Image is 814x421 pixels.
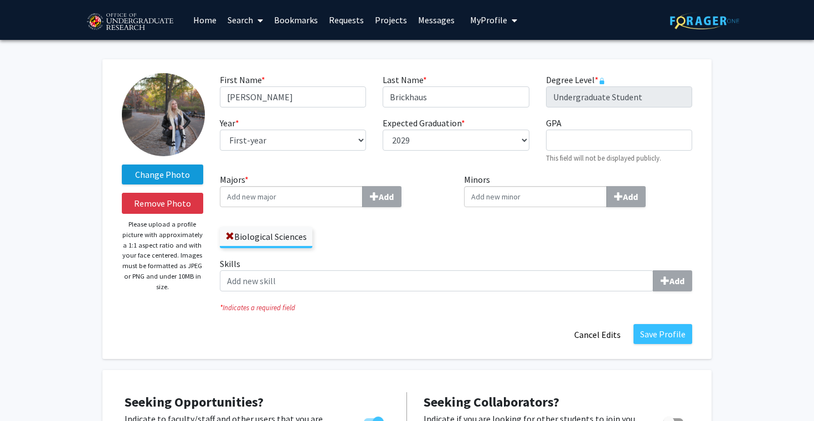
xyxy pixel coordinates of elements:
[383,73,427,86] label: Last Name
[122,165,203,184] label: ChangeProfile Picture
[222,1,269,39] a: Search
[546,73,605,86] label: Degree Level
[669,275,684,286] b: Add
[383,116,465,130] label: Expected Graduation
[188,1,222,39] a: Home
[8,371,47,413] iframe: Chat
[122,73,205,156] img: Profile Picture
[464,173,692,207] label: Minors
[424,393,559,410] span: Seeking Collaborators?
[623,191,638,202] b: Add
[220,257,692,291] label: Skills
[220,270,653,291] input: SkillsAdd
[220,186,363,207] input: Majors*Add
[653,270,692,291] button: Skills
[470,14,507,25] span: My Profile
[122,193,203,214] button: Remove Photo
[546,116,561,130] label: GPA
[546,153,661,162] small: This field will not be displayed publicly.
[220,116,239,130] label: Year
[464,186,607,207] input: MinorsAdd
[269,1,323,39] a: Bookmarks
[323,1,369,39] a: Requests
[220,173,448,207] label: Majors
[567,324,628,345] button: Cancel Edits
[220,73,265,86] label: First Name
[220,302,692,313] i: Indicates a required field
[122,219,203,292] p: Please upload a profile picture with approximately a 1:1 aspect ratio and with your face centered...
[379,191,394,202] b: Add
[369,1,413,39] a: Projects
[606,186,646,207] button: Minors
[413,1,460,39] a: Messages
[220,227,312,246] label: Biological Sciences
[83,8,177,36] img: University of Maryland Logo
[670,12,739,29] img: ForagerOne Logo
[633,324,692,344] button: Save Profile
[125,393,264,410] span: Seeking Opportunities?
[599,78,605,84] svg: This information is provided and automatically updated by University of Maryland and is not edita...
[362,186,401,207] button: Majors*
